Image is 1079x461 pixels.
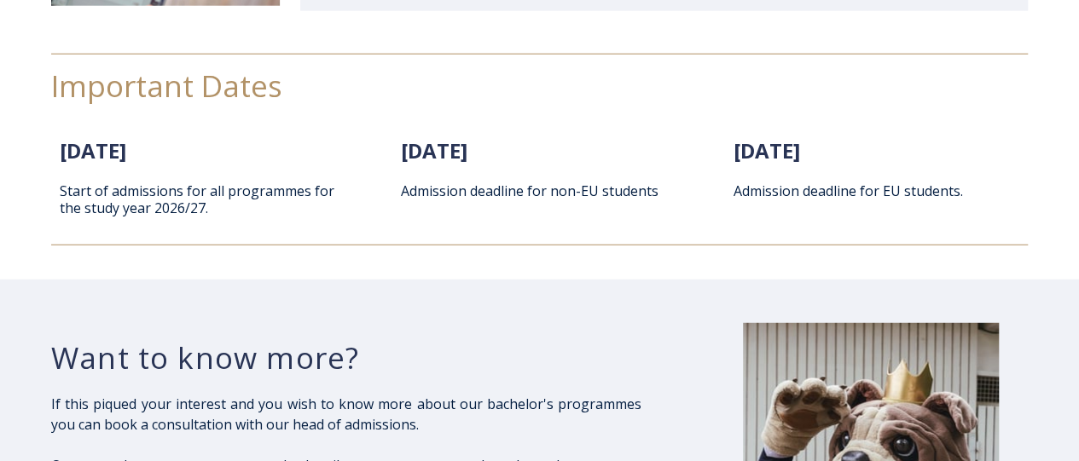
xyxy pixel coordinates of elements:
[734,182,1011,199] p: Admission deadline for EU students.
[51,339,641,377] h3: Want to know more?
[401,136,467,164] span: [DATE]
[60,136,126,164] span: [DATE]
[51,66,282,106] span: Important Dates
[51,394,641,435] p: If this piqued your interest and you wish to know more about our bachelor's programmes you can bo...
[60,182,354,216] p: Start of admissions for all programmes for the study year 2026/27.
[401,182,678,199] p: Admission deadline for non-EU students
[734,136,800,164] span: [DATE]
